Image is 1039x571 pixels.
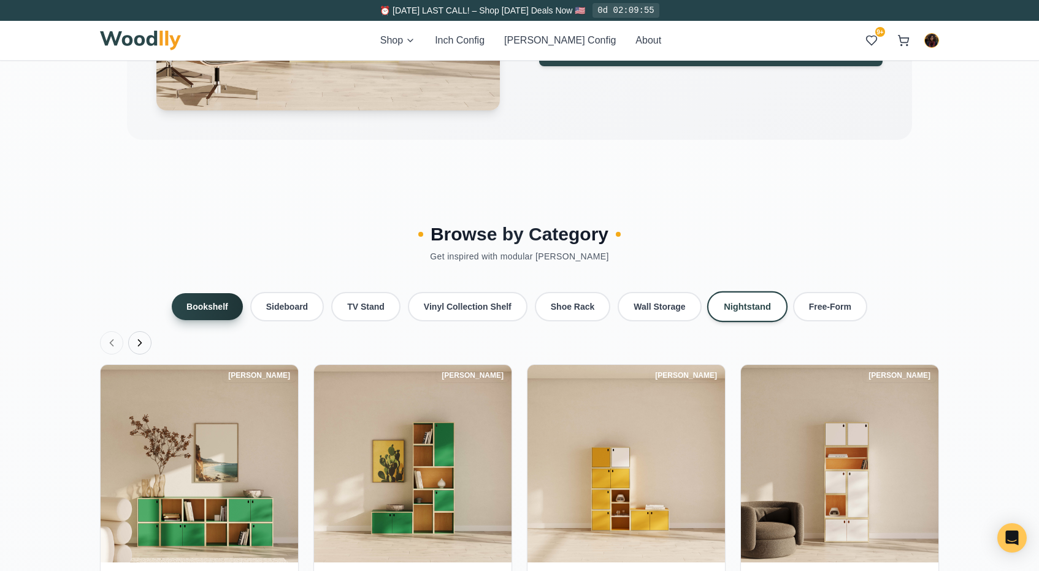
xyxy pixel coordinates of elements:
button: Show Dimensions [25,420,49,444]
button: Free-Form [793,292,867,321]
div: [PERSON_NAME] [223,369,296,382]
button: Inch Config [435,33,485,48]
button: About [635,33,661,48]
button: Hide price [34,15,54,34]
button: Negin [924,33,939,48]
button: Previous products [100,331,123,354]
div: [PERSON_NAME] [650,369,723,382]
p: Get inspired with modular [PERSON_NAME] [120,250,919,263]
img: Negin [925,34,938,47]
div: Open Intercom Messenger [997,523,1027,553]
button: Bookshelf [172,293,243,320]
button: Add to Cart [840,169,1017,196]
div: 0d 02:09:55 [592,3,659,18]
span: 9+ [875,27,885,37]
button: Vinyl Collection Shelf [408,292,527,321]
img: L-Shape Bookshelf [314,365,512,562]
button: Wall Storage [618,292,701,321]
button: Add to Wishlist [840,202,1017,229]
h1: Bookshelf with Storage [840,22,963,40]
button: [PERSON_NAME] Config [504,33,616,48]
h3: Browse by Category [431,223,608,245]
button: Yellow [893,138,914,158]
button: Green [919,138,940,158]
img: Modern Bookcase [741,365,938,562]
button: Shop [380,33,415,48]
button: White [867,137,889,158]
button: Open All Doors [25,389,49,413]
img: Minimalistic Bookshelf [527,365,725,562]
button: Next products [128,331,151,354]
button: 9+ [861,29,883,52]
img: Woodlly [100,31,181,50]
button: Shoe Rack [535,292,611,321]
button: Black [842,138,862,158]
button: Nightstand [707,291,787,322]
div: [PERSON_NAME] [436,369,509,382]
button: Sideboard [250,292,324,321]
button: TV Stand [331,292,401,321]
h4: Colors [840,118,1017,131]
div: [PERSON_NAME] [863,369,936,382]
span: ⏰ [DATE] LAST CALL! – Shop [DATE] Deals Now 🇺🇸 [380,6,585,15]
img: Custom Modular Bookshelf [101,365,298,562]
